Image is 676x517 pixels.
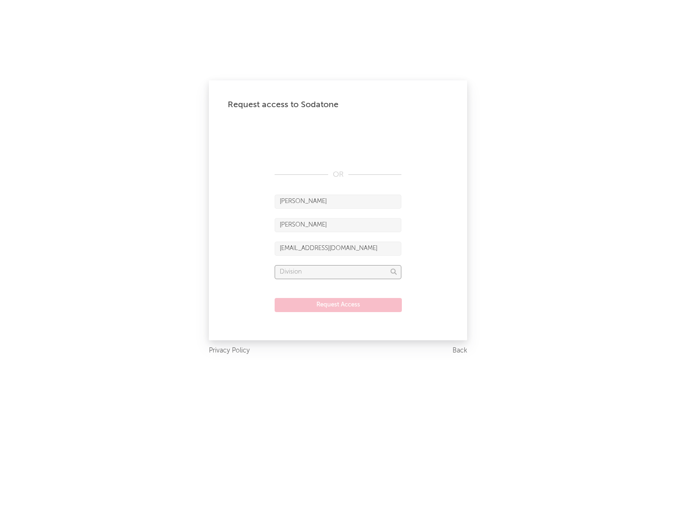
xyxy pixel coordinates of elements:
a: Privacy Policy [209,345,250,357]
div: OR [275,169,401,180]
input: First Name [275,195,401,209]
button: Request Access [275,298,402,312]
a: Back [453,345,467,357]
div: Request access to Sodatone [228,99,448,110]
input: Email [275,242,401,256]
input: Division [275,265,401,279]
input: Last Name [275,218,401,232]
